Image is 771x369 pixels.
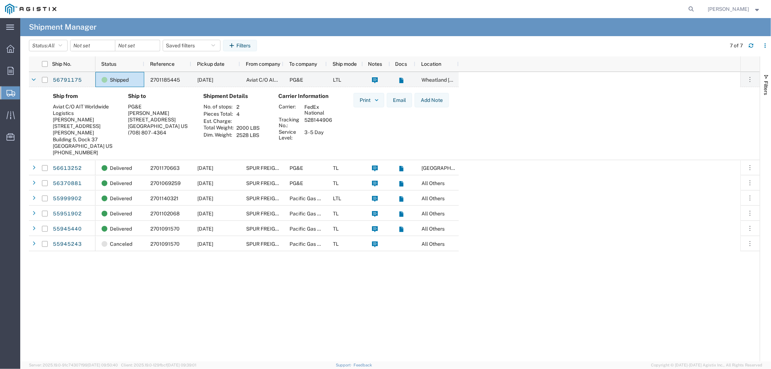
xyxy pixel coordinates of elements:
span: 06/19/2025 [197,241,213,247]
span: Wheatland DC [421,77,500,83]
span: Ship mode [333,61,357,67]
button: Print [354,93,384,107]
span: Client: 2025.19.0-129fbcf [121,363,196,367]
th: Dim. Weight: [203,132,234,139]
h4: Shipment Details [203,93,267,99]
td: 3 - 5 Day [302,129,336,141]
span: TL [333,241,339,247]
span: 2701069259 [150,180,181,186]
span: All Others [421,196,445,201]
span: Fresno DC [421,165,473,171]
span: TL [333,165,339,171]
span: 2701102068 [150,211,180,216]
th: No. of stops: [203,103,234,111]
th: Pieces Total: [203,111,234,118]
span: Status [101,61,116,67]
td: 4 [234,111,262,118]
span: Filters [763,81,769,95]
span: 2701170663 [150,165,180,171]
a: 55945243 [52,239,82,250]
span: TL [333,180,339,186]
span: 08/27/2025 [197,165,213,171]
span: Pacific Gas & Electric [290,241,340,247]
td: 528144906 [302,116,336,129]
img: dropdown [373,97,380,103]
span: All [48,43,55,48]
span: Server: 2025.19.0-91c74307f99 [29,363,118,367]
div: Building 5, Dock 37 [53,136,116,143]
span: Henry Vu [708,5,749,13]
span: Delivered [110,206,132,221]
span: 2701091570 [150,241,180,247]
span: Canceled [110,236,132,252]
span: SPUR FREIGHT SERVICES INC [246,226,318,232]
span: Ship No. [52,61,71,67]
span: 2701091570 [150,226,180,232]
span: SPUR FREIGHT SERVICES INC [246,211,318,216]
td: FedEx National [302,103,336,116]
a: 55951902 [52,208,82,220]
span: 06/19/2025 [197,226,213,232]
span: LTL [333,196,341,201]
a: 56613252 [52,163,82,174]
a: Feedback [354,363,372,367]
div: Aviat C/O AIT Worldwide Logistics [53,103,116,116]
span: SPUR FREIGHT SERVICES INC [246,180,318,186]
th: Tracking No.: [278,116,302,129]
td: 2000 LBS [234,124,262,132]
h4: Shipment Manager [29,18,97,36]
div: PG&E [128,103,192,110]
span: LTL [333,77,341,83]
button: Status:All [29,40,68,51]
a: 55945440 [52,223,82,235]
div: (708) 807 - 4364 [128,129,192,136]
span: Aviat C/O AIT Worldwide Logistics [246,77,324,83]
div: [STREET_ADDRESS][PERSON_NAME] [53,123,116,136]
span: 2701140321 [150,196,179,201]
button: Email [387,93,412,107]
span: 08/01/2025 [197,180,213,186]
span: Shipped [110,72,129,87]
span: [DATE] 09:39:01 [167,363,196,367]
span: 06/20/2025 [197,211,213,216]
span: [DATE] 09:50:40 [87,363,118,367]
span: SPUR FREIGHT SERVICES INC [246,165,318,171]
span: TL [333,211,339,216]
span: PG&E [290,180,303,186]
span: PG&E [290,77,303,83]
span: 09/11/2025 [197,77,213,83]
span: Notes [368,61,382,67]
input: Not set [115,40,160,51]
span: Delivered [110,191,132,206]
span: To company [289,61,317,67]
td: 2 [234,103,262,111]
div: [PERSON_NAME] [128,110,192,116]
a: 56791175 [52,74,82,86]
span: Pickup date [197,61,224,67]
a: Support [336,363,354,367]
h4: Ship from [53,93,116,99]
td: 2528 LBS [234,132,262,139]
span: PG&E [290,165,303,171]
div: [GEOGRAPHIC_DATA] US [53,143,116,149]
span: Delivered [110,160,132,176]
span: Location [421,61,441,67]
th: Est. Charge: [203,118,234,124]
span: Delivered [110,176,132,191]
span: All Others [421,241,445,247]
div: 7 of 7 [730,42,743,50]
button: Filters [223,40,257,51]
div: [STREET_ADDRESS] [128,116,192,123]
span: All Others [421,226,445,232]
span: From company [246,61,280,67]
span: All Others [421,180,445,186]
div: [PERSON_NAME] [53,116,116,123]
div: [GEOGRAPHIC_DATA] US [128,123,192,129]
span: Copyright © [DATE]-[DATE] Agistix Inc., All Rights Reserved [651,362,762,368]
a: 56370881 [52,178,82,189]
span: Delivered [110,221,132,236]
div: [PHONE_NUMBER] [53,149,116,156]
th: Carrier: [278,103,302,116]
button: Saved filters [163,40,220,51]
th: Total Weight: [203,124,234,132]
